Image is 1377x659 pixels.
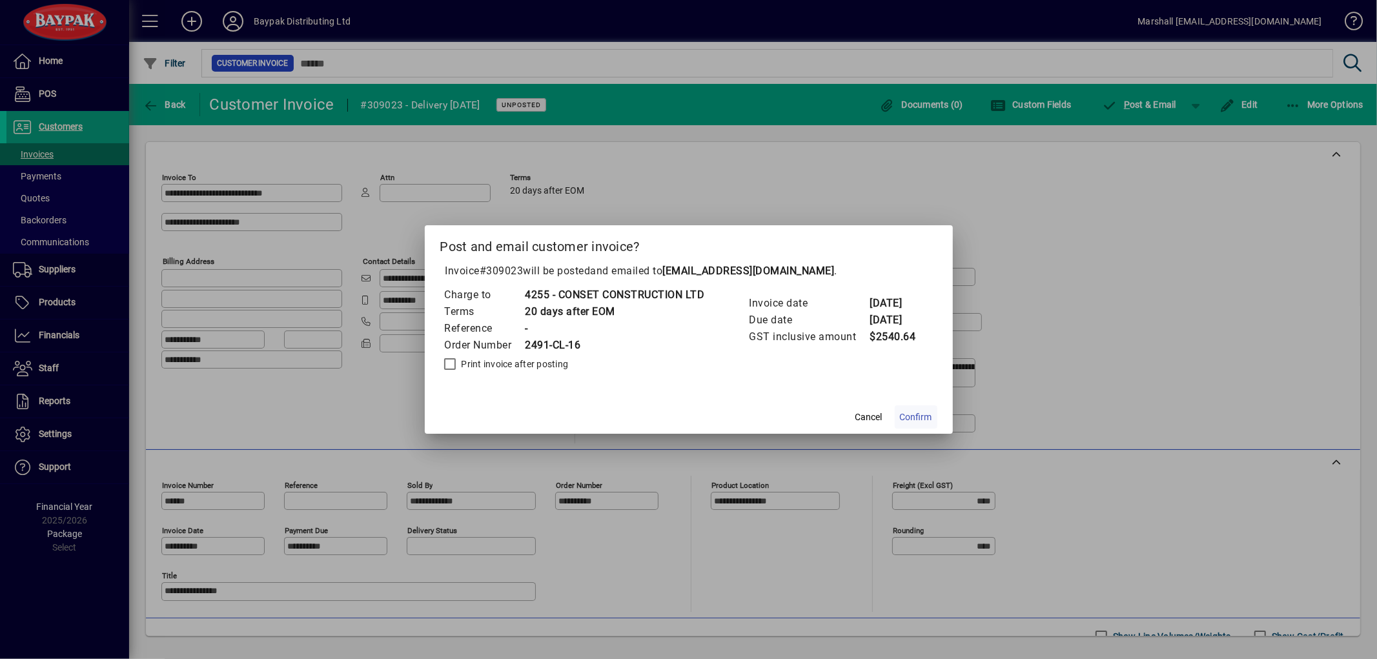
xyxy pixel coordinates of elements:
span: and emailed to [591,265,835,277]
label: Print invoice after posting [459,358,569,370]
span: Confirm [900,411,932,424]
p: Invoice will be posted . [440,263,937,279]
span: #309023 [480,265,524,277]
span: Cancel [855,411,882,424]
td: 2491-CL-16 [525,337,705,354]
td: Invoice date [749,295,870,312]
td: Reference [444,320,525,337]
button: Confirm [895,405,937,429]
h2: Post and email customer invoice? [425,225,953,263]
td: Order Number [444,337,525,354]
td: - [525,320,705,337]
td: Due date [749,312,870,329]
td: [DATE] [870,312,921,329]
b: [EMAIL_ADDRESS][DOMAIN_NAME] [663,265,835,277]
td: [DATE] [870,295,921,312]
td: Charge to [444,287,525,303]
td: GST inclusive amount [749,329,870,345]
td: 4255 - CONSET CONSTRUCTION LTD [525,287,705,303]
button: Cancel [848,405,890,429]
td: 20 days after EOM [525,303,705,320]
td: $2540.64 [870,329,921,345]
td: Terms [444,303,525,320]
